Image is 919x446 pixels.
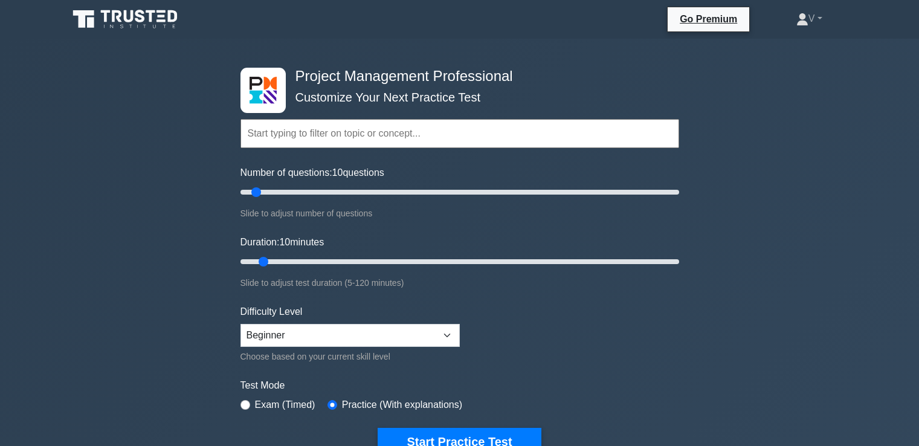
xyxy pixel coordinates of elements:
[240,349,460,364] div: Choose based on your current skill level
[332,167,343,178] span: 10
[767,7,851,31] a: V
[240,276,679,290] div: Slide to adjust test duration (5-120 minutes)
[240,206,679,221] div: Slide to adjust number of questions
[291,68,620,85] h4: Project Management Professional
[672,11,744,27] a: Go Premium
[255,398,315,412] label: Exam (Timed)
[240,305,303,319] label: Difficulty Level
[240,235,324,250] label: Duration: minutes
[240,166,384,180] label: Number of questions: questions
[240,378,679,393] label: Test Mode
[240,119,679,148] input: Start typing to filter on topic or concept...
[279,237,290,247] span: 10
[342,398,462,412] label: Practice (With explanations)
